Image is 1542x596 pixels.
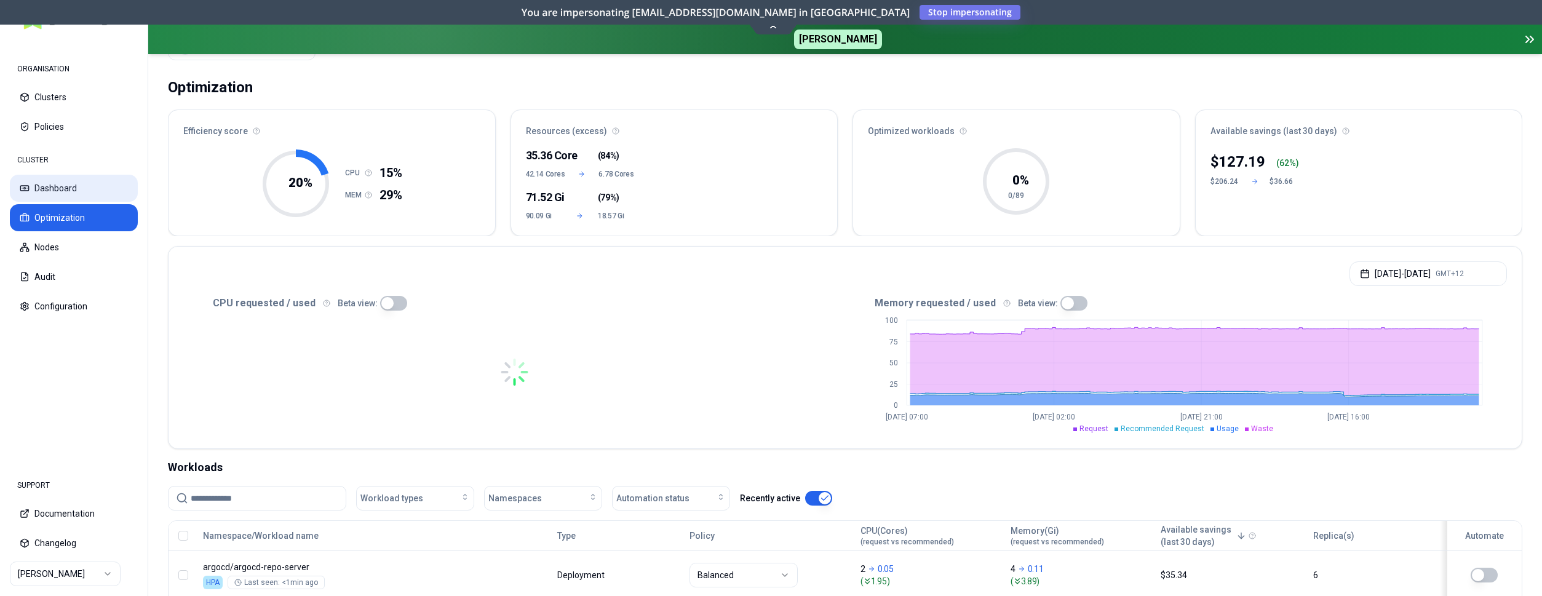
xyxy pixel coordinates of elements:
span: Waste [1251,424,1273,433]
div: Deployment [557,569,606,581]
span: Workload types [360,492,423,504]
span: Usage [1217,424,1239,433]
span: Request [1079,424,1108,433]
button: Namespaces [484,486,602,511]
span: Namespaces [488,492,542,504]
button: Documentation [10,500,138,527]
span: ( 3.89 ) [1011,575,1150,587]
label: Beta view: [338,299,378,308]
button: Automation status [612,486,730,511]
tspan: 0/89 [1008,191,1024,200]
span: (request vs recommended) [860,537,954,547]
div: Resources (excess) [511,110,838,145]
tspan: 20 % [288,175,312,190]
div: SUPPORT [10,473,138,498]
tspan: 25 [889,380,898,389]
button: CPU(Cores)(request vs recommended) [860,523,954,548]
div: Memory requested / used [845,296,1507,311]
span: 6.78 Cores [598,169,634,179]
p: 4 [1011,563,1015,575]
div: Policy [690,530,849,542]
div: 35.36 Core [526,147,562,164]
div: $206.24 [1210,177,1240,186]
p: 0.11 [1028,563,1044,575]
button: Available savings(last 30 days) [1161,523,1246,548]
span: ( ) [598,149,619,162]
span: ( 1.95 ) [860,575,1000,587]
div: 71.52 Gi [526,189,562,206]
h1: MEM [345,190,365,200]
div: Optimized workloads [853,110,1180,145]
tspan: [DATE] 21:00 [1180,413,1223,421]
span: 79% [600,191,616,204]
tspan: [DATE] 07:00 [886,413,928,421]
div: Memory(Gi) [1011,525,1104,547]
label: Beta view: [1018,299,1058,308]
div: CPU requested / used [183,296,845,311]
span: 18.57 Gi [598,211,634,221]
span: GMT+12 [1436,269,1464,279]
p: 2 [860,563,865,575]
label: Recently active [740,494,800,503]
span: 90.09 Gi [526,211,562,221]
span: [PERSON_NAME] [794,30,882,49]
button: Workload types [356,486,474,511]
tspan: [DATE] 02:00 [1033,413,1075,421]
button: Namespace/Workload name [203,523,319,548]
div: Last seen: <1min ago [234,578,318,587]
p: 127.19 [1218,152,1265,172]
div: $35.34 [1161,569,1302,581]
span: 84% [600,149,616,162]
div: CPU(Cores) [860,525,954,547]
div: Optimization [168,75,253,100]
tspan: 75 [889,338,898,346]
button: Memory(Gi)(request vs recommended) [1011,523,1104,548]
p: 62 [1279,157,1289,169]
span: ( ) [598,191,619,204]
button: Optimization [10,204,138,231]
button: Replica(s) [1313,523,1354,548]
button: Configuration [10,293,138,320]
p: 0.05 [878,563,894,575]
div: Efficiency score [169,110,495,145]
button: Changelog [10,530,138,557]
button: Nodes [10,234,138,261]
button: This workload cannot be automated, because HPA is applied or managed by Gitops. [1471,568,1498,582]
div: $ [1210,152,1265,172]
div: $36.66 [1270,177,1299,186]
tspan: [DATE] 16:00 [1327,413,1370,421]
div: 6 [1313,569,1434,581]
div: ( %) [1276,157,1299,169]
tspan: 100 [885,316,898,325]
div: CLUSTER [10,148,138,172]
button: [DATE]-[DATE]GMT+12 [1349,261,1507,286]
div: Available savings (last 30 days) [1196,110,1522,145]
button: Policies [10,113,138,140]
h1: CPU [345,168,365,178]
span: (request vs recommended) [1011,537,1104,547]
button: Dashboard [10,175,138,202]
span: 42.14 Cores [526,169,565,179]
span: 29% [380,186,402,204]
p: argocd-repo-server [203,561,439,573]
span: 15% [380,164,402,181]
button: Clusters [10,84,138,111]
span: Recommended Request [1121,424,1204,433]
tspan: 0 % [1012,173,1029,188]
div: Workloads [168,459,1522,476]
tspan: 50 [889,359,898,367]
span: Automation status [616,492,690,504]
div: Automate [1453,530,1516,542]
tspan: 0 [894,401,898,410]
div: ORGANISATION [10,57,138,81]
button: Type [557,523,576,548]
button: Audit [10,263,138,290]
div: HPA is enabled on both CPU and Memory, this workload cannot be optimised. [203,576,223,589]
